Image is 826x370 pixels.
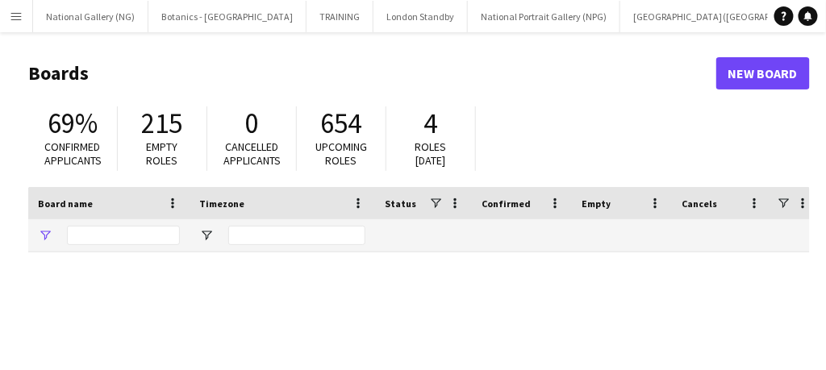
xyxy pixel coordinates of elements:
[199,197,244,210] span: Timezone
[147,139,178,168] span: Empty roles
[142,106,183,141] span: 215
[373,1,468,32] button: London Standby
[582,197,611,210] span: Empty
[199,228,214,243] button: Open Filter Menu
[48,106,98,141] span: 69%
[682,197,717,210] span: Cancels
[38,228,52,243] button: Open Filter Menu
[315,139,367,168] span: Upcoming roles
[424,106,438,141] span: 4
[468,1,620,32] button: National Portrait Gallery (NPG)
[385,197,416,210] span: Status
[321,106,362,141] span: 654
[482,197,531,210] span: Confirmed
[415,139,447,168] span: Roles [DATE]
[228,226,365,245] input: Timezone Filter Input
[307,1,373,32] button: TRAINING
[245,106,259,141] span: 0
[716,57,810,89] a: New Board
[38,197,93,210] span: Board name
[148,1,307,32] button: Botanics - [GEOGRAPHIC_DATA]
[33,1,148,32] button: National Gallery (NG)
[223,139,281,168] span: Cancelled applicants
[44,139,102,168] span: Confirmed applicants
[28,61,716,85] h1: Boards
[67,226,180,245] input: Board name Filter Input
